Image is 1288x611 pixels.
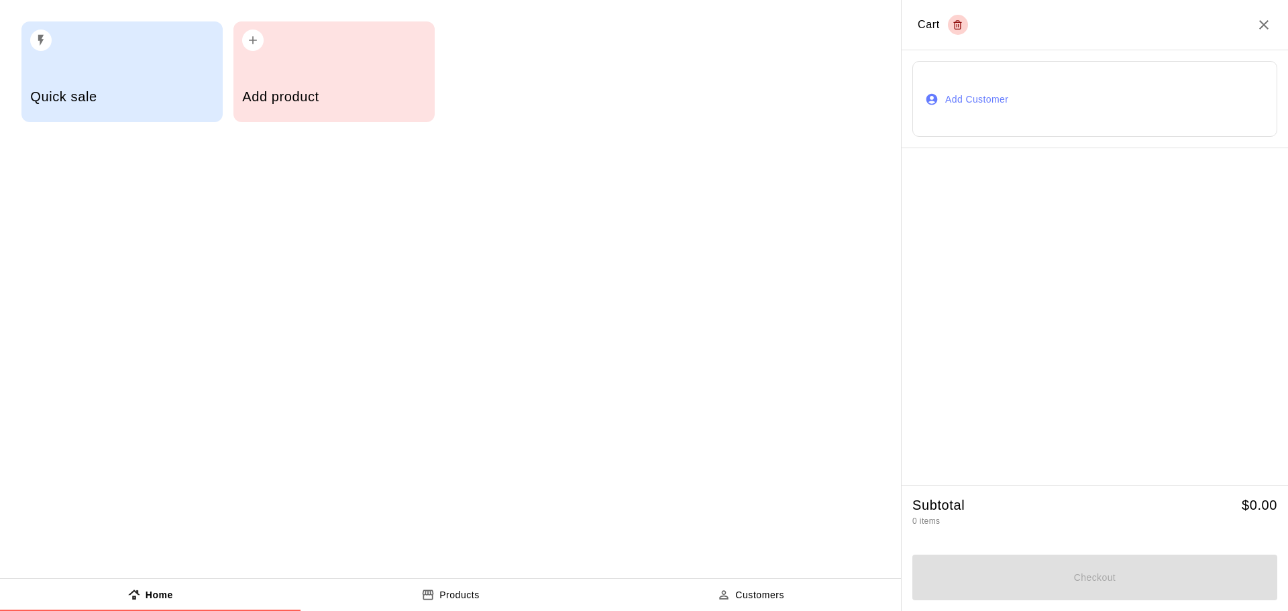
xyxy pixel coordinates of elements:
span: 0 items [912,516,940,526]
h5: Quick sale [30,88,213,106]
button: Close [1256,17,1272,33]
p: Products [439,588,480,602]
button: Add Customer [912,61,1277,137]
div: Cart [918,15,968,35]
button: Add product [233,21,435,122]
h5: Subtotal [912,496,965,514]
p: Home [146,588,173,602]
button: Empty cart [948,15,968,35]
button: Quick sale [21,21,223,122]
p: Customers [735,588,784,602]
h5: $ 0.00 [1242,496,1277,514]
h5: Add product [242,88,425,106]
